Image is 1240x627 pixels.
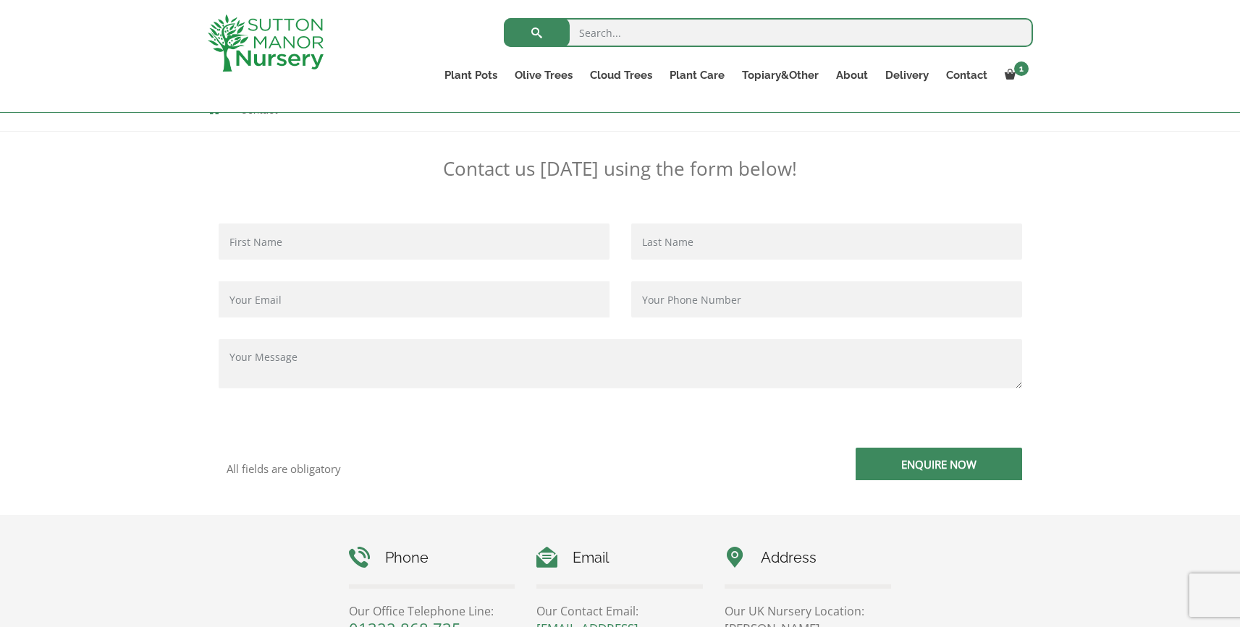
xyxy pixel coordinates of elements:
a: Plant Pots [436,65,506,85]
h4: Email [536,547,703,569]
input: Your Phone Number [631,281,1022,317]
form: Contact form [208,223,1033,515]
p: Contact us [DATE] using the form below! [208,157,1033,180]
nav: Breadcrumbs [208,103,1033,115]
p: Our Contact Email: [536,602,703,620]
input: Last Name [631,223,1022,260]
a: Delivery [877,65,937,85]
p: Our Office Telephone Line: [349,602,515,620]
img: logo [208,14,324,72]
a: Contact [937,65,996,85]
a: Olive Trees [506,65,581,85]
p: All fields are obligatory [227,462,610,475]
h4: Phone [349,547,515,569]
h4: Address [725,547,891,569]
input: First Name [219,223,610,260]
span: 1 [1014,61,1029,76]
a: Cloud Trees [581,65,661,85]
input: Enquire Now [856,448,1022,480]
a: Plant Care [661,65,733,85]
p: Our UK Nursery Location: [725,602,891,620]
a: Topiary&Other [733,65,827,85]
a: 1 [996,65,1033,85]
a: About [827,65,877,85]
input: Your Email [219,281,610,317]
input: Search... [504,18,1033,47]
